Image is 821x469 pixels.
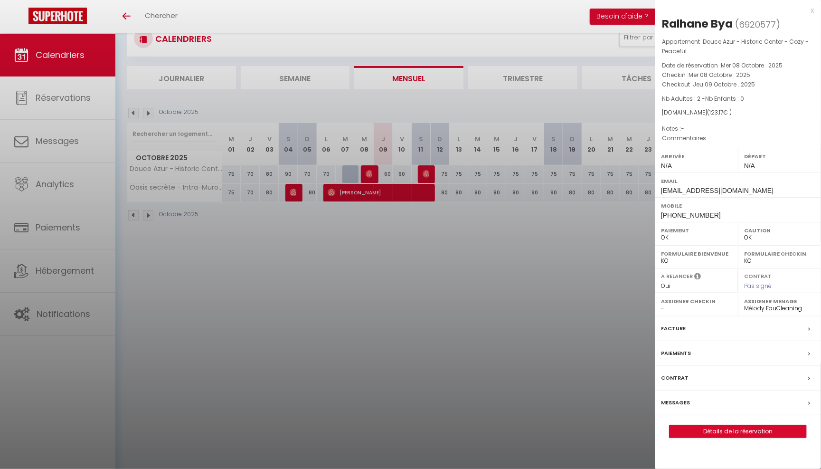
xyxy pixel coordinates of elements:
span: Jeu 09 Octobre . 2025 [693,80,755,88]
div: x [655,5,814,16]
span: - [681,124,684,133]
span: - [709,134,712,142]
div: Ralhane Bya [662,16,733,31]
span: 6920577 [739,19,776,30]
label: Messages [661,398,690,408]
label: Assigner Menage [744,297,815,306]
label: Assigner Checkin [661,297,732,306]
label: Contrat [661,373,689,383]
span: N/A [661,162,672,170]
label: Formulaire Bienvenue [661,249,732,258]
p: Checkin : [662,70,814,80]
p: Checkout : [662,80,814,89]
p: Commentaires : [662,134,814,143]
label: Mobile [661,201,815,211]
span: Mer 08 Octobre . 2025 [721,61,783,69]
span: [EMAIL_ADDRESS][DOMAIN_NAME] [661,187,774,194]
span: 123.17 [709,108,723,116]
label: Caution [744,226,815,235]
span: [PHONE_NUMBER] [661,211,721,219]
label: Facture [661,324,686,334]
button: Détails de la réservation [669,425,807,438]
span: ( € ) [707,108,732,116]
span: Pas signé [744,282,772,290]
label: Contrat [744,272,772,278]
label: Départ [744,152,815,161]
label: Email [661,176,815,186]
span: Mer 08 Octobre . 2025 [689,71,750,79]
i: Sélectionner OUI si vous souhaiter envoyer les séquences de messages post-checkout [694,272,701,283]
p: Notes : [662,124,814,134]
span: Nb Enfants : 0 [705,95,744,103]
label: Paiement [661,226,732,235]
label: Formulaire Checkin [744,249,815,258]
span: N/A [744,162,755,170]
label: Arrivée [661,152,732,161]
p: Appartement : [662,37,814,56]
span: Nb Adultes : 2 - [662,95,744,103]
p: Date de réservation : [662,61,814,70]
span: Douce Azur - Historic Center - Cozy - Peaceful [662,38,809,55]
a: Détails de la réservation [670,425,806,438]
label: Paiements [661,348,691,358]
label: A relancer [661,272,693,280]
div: [DOMAIN_NAME] [662,108,814,117]
span: ( ) [735,18,780,31]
